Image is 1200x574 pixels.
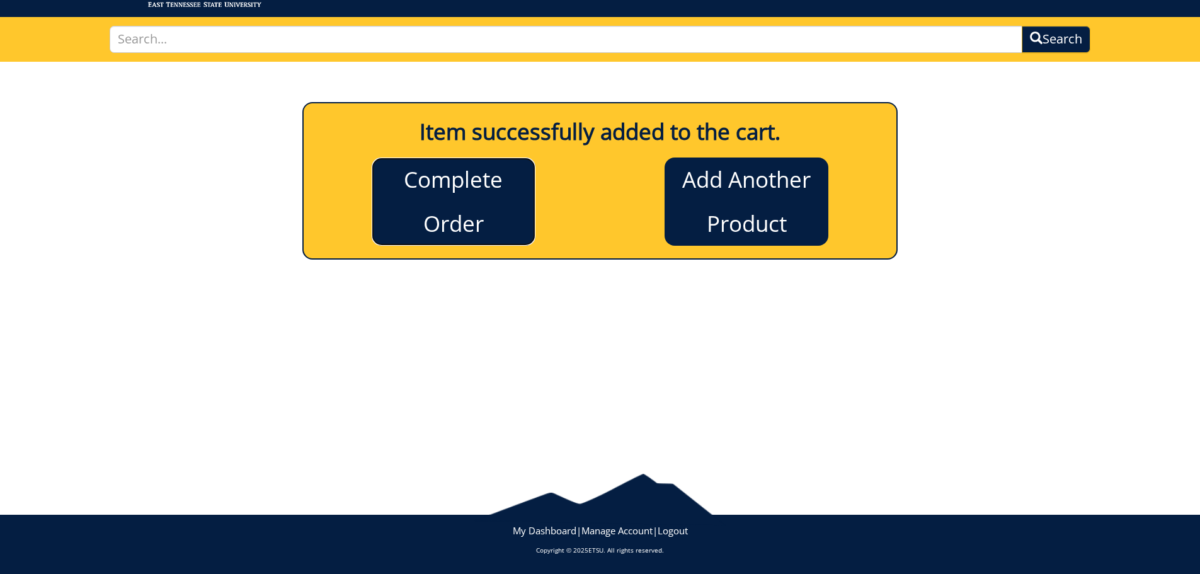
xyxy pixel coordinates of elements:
[658,524,688,537] a: Logout
[513,524,576,537] a: My Dashboard
[581,524,653,537] a: Manage Account
[372,158,535,246] a: Complete Order
[665,158,828,246] a: Add Another Product
[110,26,1023,53] input: Search...
[420,117,780,146] b: Item successfully added to the cart.
[588,546,603,554] a: ETSU
[1022,26,1090,53] button: Search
